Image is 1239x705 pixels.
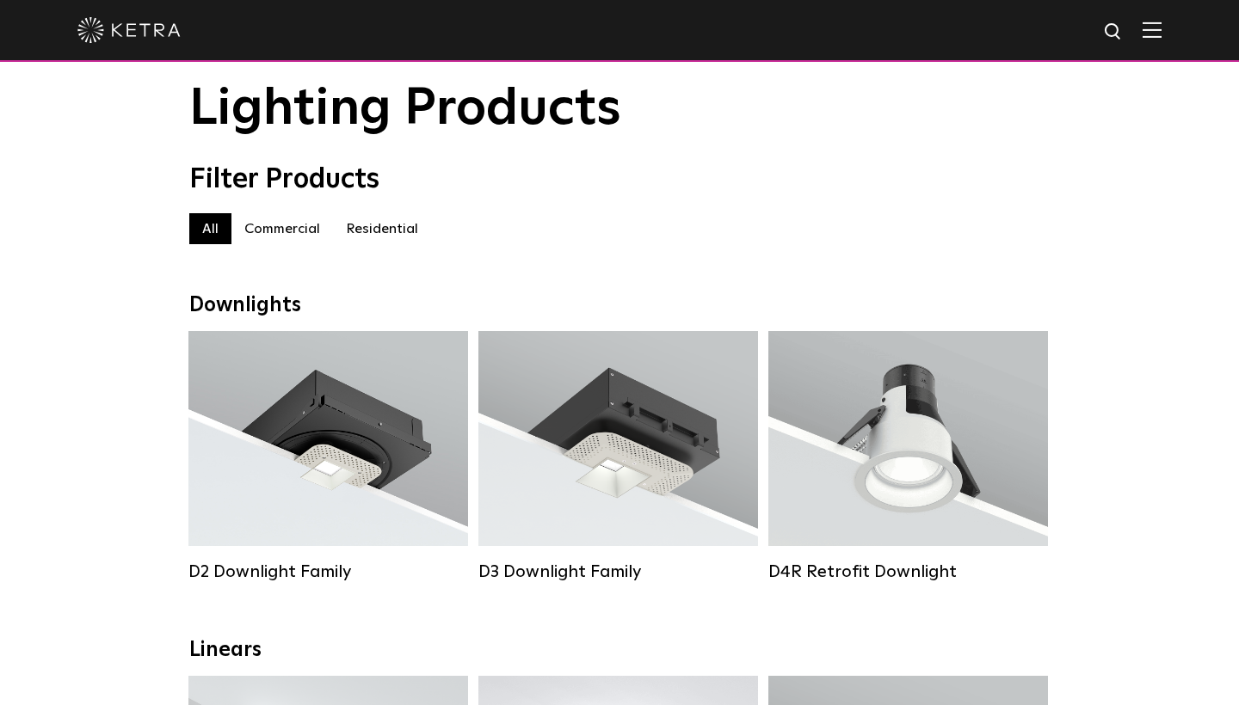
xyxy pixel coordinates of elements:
a: D4R Retrofit Downlight Lumen Output:800Colors:White / BlackBeam Angles:15° / 25° / 40° / 60°Watta... [768,331,1048,580]
span: Lighting Products [189,83,621,135]
label: All [189,213,231,244]
img: Hamburger%20Nav.svg [1143,21,1162,38]
div: D2 Downlight Family [188,561,468,582]
label: Residential [333,213,431,244]
img: search icon [1103,21,1125,43]
div: Downlights [189,293,1050,318]
img: ketra-logo-2019-white [77,17,181,43]
div: D3 Downlight Family [478,561,758,582]
a: D2 Downlight Family Lumen Output:1200Colors:White / Black / Gloss Black / Silver / Bronze / Silve... [188,331,468,580]
div: Linears [189,638,1050,663]
div: D4R Retrofit Downlight [768,561,1048,582]
a: D3 Downlight Family Lumen Output:700 / 900 / 1100Colors:White / Black / Silver / Bronze / Paintab... [478,331,758,580]
label: Commercial [231,213,333,244]
div: Filter Products [189,163,1050,196]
